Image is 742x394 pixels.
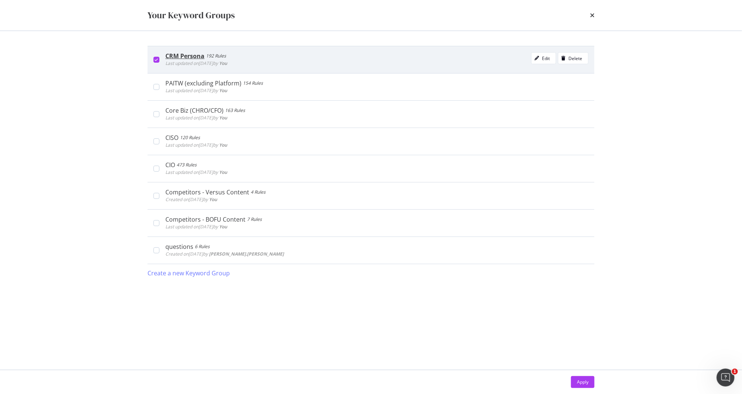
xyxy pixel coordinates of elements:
[165,60,227,66] span: Last updated on [DATE] by
[209,251,284,257] b: [PERSON_NAME].[PERSON_NAME]
[568,55,582,62] div: Delete
[180,134,200,141] div: 120 Rules
[571,376,594,388] button: Apply
[577,379,589,385] div: Apply
[165,196,217,203] span: Created on [DATE] by
[558,52,589,64] button: Delete
[148,264,230,282] button: Create a new Keyword Group
[165,216,245,223] div: Competitors - BOFU Content
[732,369,738,375] span: 1
[717,369,735,387] iframe: Intercom live chat
[165,169,227,175] span: Last updated on [DATE] by
[165,188,249,196] div: Competitors - Versus Content
[206,52,226,60] div: 192 Rules
[219,142,227,148] b: You
[243,79,263,87] div: 154 Rules
[165,251,284,257] span: Created on [DATE] by
[165,161,175,169] div: CIO
[165,87,227,94] span: Last updated on [DATE] by
[247,216,262,223] div: 7 Rules
[195,243,210,250] div: 6 Rules
[165,223,227,230] span: Last updated on [DATE] by
[209,196,217,203] b: You
[251,188,266,196] div: 4 Rules
[165,107,223,114] div: Core Biz (CHRO/CFO)
[542,55,550,62] div: Edit
[165,142,227,148] span: Last updated on [DATE] by
[219,115,227,121] b: You
[165,52,204,60] div: CRM Persona
[219,87,227,94] b: You
[219,169,227,175] b: You
[531,52,556,64] button: Edit
[165,79,241,87] div: PAITW (excluding Platform)
[225,107,245,114] div: 163 Rules
[165,243,193,250] div: questions
[219,60,227,66] b: You
[177,161,197,169] div: 473 Rules
[148,269,230,278] div: Create a new Keyword Group
[165,115,227,121] span: Last updated on [DATE] by
[148,9,235,22] div: Your Keyword Groups
[165,134,178,141] div: CISO
[590,9,594,22] div: times
[219,223,227,230] b: You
